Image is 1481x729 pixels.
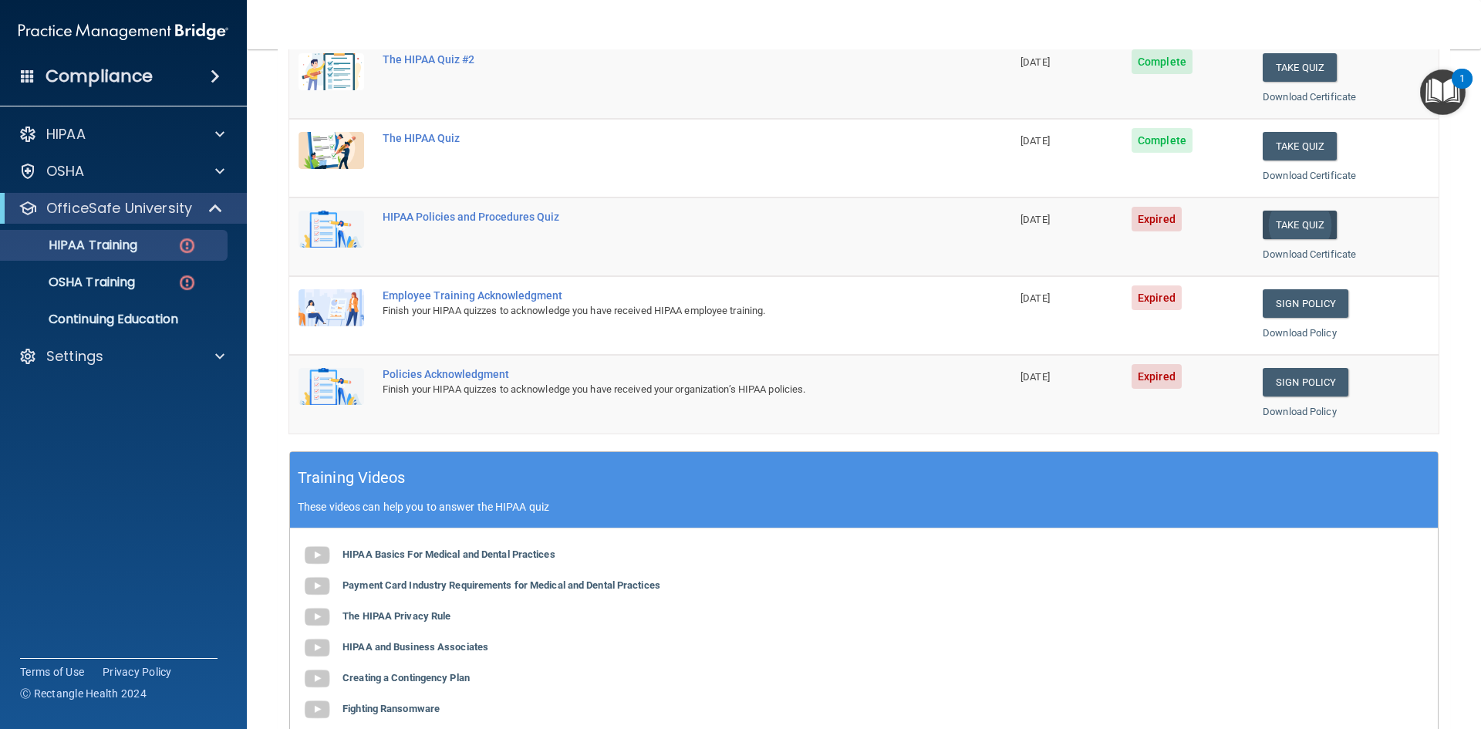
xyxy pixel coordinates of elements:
div: 1 [1459,79,1465,99]
p: Settings [46,347,103,366]
span: [DATE] [1021,371,1050,383]
h4: Compliance [46,66,153,87]
img: gray_youtube_icon.38fcd6cc.png [302,694,332,725]
button: Take Quiz [1263,132,1337,160]
a: OfficeSafe University [19,199,224,218]
p: These videos can help you to answer the HIPAA quiz [298,501,1430,513]
div: Finish your HIPAA quizzes to acknowledge you have received your organization’s HIPAA policies. [383,380,934,399]
button: Take Quiz [1263,53,1337,82]
a: Download Certificate [1263,248,1356,260]
p: Continuing Education [10,312,221,327]
a: Sign Policy [1263,289,1348,318]
img: danger-circle.6113f641.png [177,273,197,292]
span: Complete [1132,128,1193,153]
img: gray_youtube_icon.38fcd6cc.png [302,602,332,633]
a: HIPAA [19,125,224,143]
img: PMB logo [19,16,228,47]
img: gray_youtube_icon.38fcd6cc.png [302,540,332,571]
button: Take Quiz [1263,211,1337,239]
a: Download Policy [1263,327,1337,339]
button: Open Resource Center, 1 new notification [1420,69,1466,115]
div: Policies Acknowledgment [383,368,934,380]
a: Sign Policy [1263,368,1348,397]
p: HIPAA [46,125,86,143]
span: [DATE] [1021,56,1050,68]
a: Terms of Use [20,664,84,680]
img: gray_youtube_icon.38fcd6cc.png [302,663,332,694]
div: Employee Training Acknowledgment [383,289,934,302]
span: Expired [1132,364,1182,389]
a: Download Certificate [1263,91,1356,103]
img: gray_youtube_icon.38fcd6cc.png [302,633,332,663]
b: HIPAA and Business Associates [342,641,488,653]
div: The HIPAA Quiz #2 [383,53,934,66]
span: Complete [1132,49,1193,74]
img: danger-circle.6113f641.png [177,236,197,255]
iframe: Drift Widget Chat Controller [1214,619,1462,681]
a: Download Certificate [1263,170,1356,181]
div: HIPAA Policies and Procedures Quiz [383,211,934,223]
div: Finish your HIPAA quizzes to acknowledge you have received HIPAA employee training. [383,302,934,320]
a: Download Policy [1263,406,1337,417]
a: Privacy Policy [103,664,172,680]
p: HIPAA Training [10,238,137,253]
b: The HIPAA Privacy Rule [342,610,450,622]
span: Expired [1132,207,1182,231]
a: Settings [19,347,224,366]
b: HIPAA Basics For Medical and Dental Practices [342,548,555,560]
span: [DATE] [1021,135,1050,147]
div: The HIPAA Quiz [383,132,934,144]
p: OSHA [46,162,85,181]
b: Fighting Ransomware [342,703,440,714]
b: Payment Card Industry Requirements for Medical and Dental Practices [342,579,660,591]
span: [DATE] [1021,214,1050,225]
span: Expired [1132,285,1182,310]
p: OSHA Training [10,275,135,290]
span: Ⓒ Rectangle Health 2024 [20,686,147,701]
span: [DATE] [1021,292,1050,304]
img: gray_youtube_icon.38fcd6cc.png [302,571,332,602]
h5: Training Videos [298,464,406,491]
p: OfficeSafe University [46,199,192,218]
a: OSHA [19,162,224,181]
b: Creating a Contingency Plan [342,672,470,683]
